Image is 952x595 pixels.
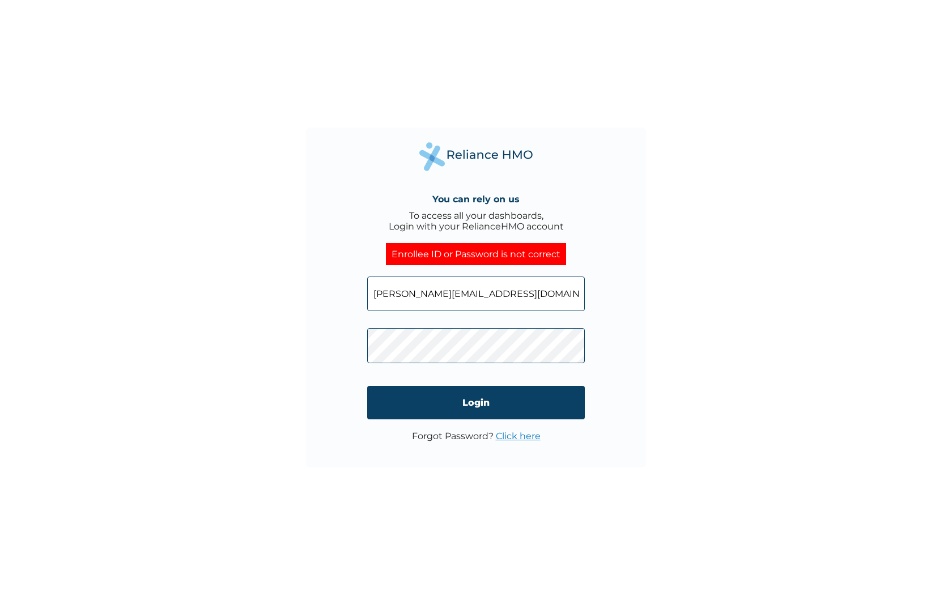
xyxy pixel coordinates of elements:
p: Forgot Password? [412,431,541,441]
input: Login [367,386,585,419]
div: Enrollee ID or Password is not correct [386,243,566,265]
div: To access all your dashboards, Login with your RelianceHMO account [389,210,564,232]
input: Email address or HMO ID [367,277,585,311]
img: Reliance Health's Logo [419,142,533,171]
a: Click here [496,431,541,441]
h4: You can rely on us [432,194,520,205]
